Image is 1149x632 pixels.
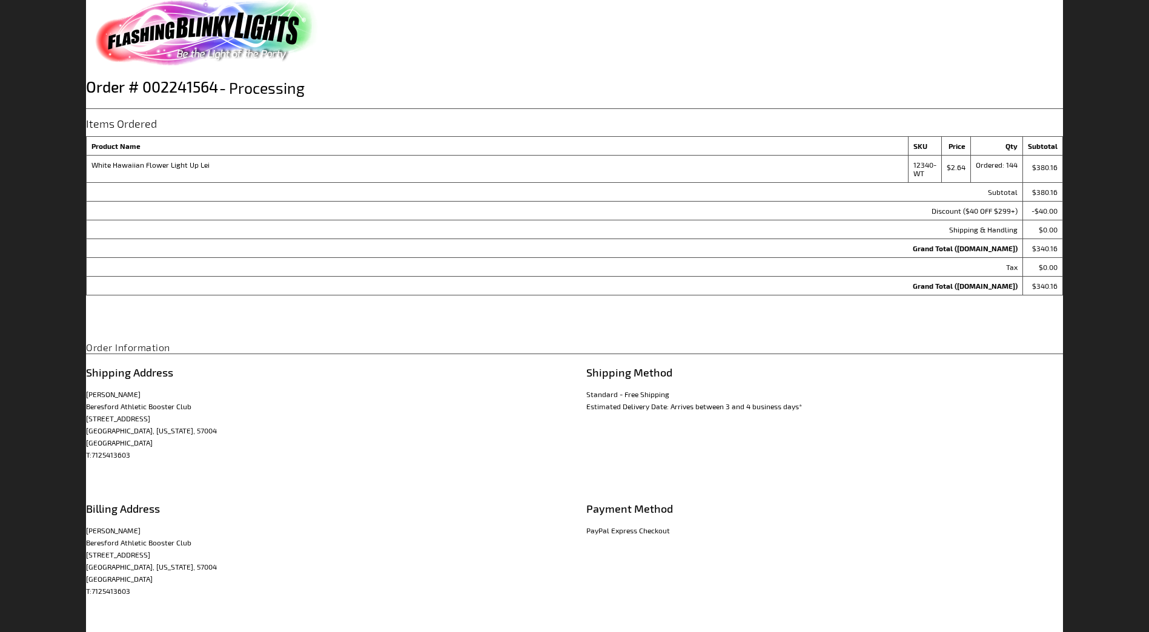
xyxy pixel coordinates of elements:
[941,136,970,155] th: Price
[976,160,1006,169] span: Ordered
[913,244,1018,252] strong: Grand Total ([DOMAIN_NAME])
[87,182,1022,201] th: Subtotal
[1022,136,1062,155] th: Subtotal
[91,450,130,459] a: 7125413603
[91,160,902,169] strong: White Hawaiian Flower Light Up Lei
[908,136,941,155] th: SKU
[87,220,1022,239] th: Shipping & Handling
[86,502,160,515] span: Billing Address
[586,524,1063,536] dt: PayPal Express Checkout
[712,542,1062,564] td: [EMAIL_ADDRESS][DOMAIN_NAME]
[86,388,563,461] address: [PERSON_NAME] Beresford Athletic Booster Club [STREET_ADDRESS] [GEOGRAPHIC_DATA], [US_STATE], 570...
[908,155,941,182] td: 12340-WT
[1031,206,1058,215] span: -$40.00
[218,77,305,96] span: Processing
[1006,160,1018,169] span: 144
[1039,263,1058,271] span: $0.00
[1039,225,1058,234] span: $0.00
[86,77,218,96] span: Order # 002241564
[1032,244,1058,252] span: $340.16
[1032,163,1058,171] span: $380.16
[586,388,1063,412] div: Standard - Free Shipping
[586,542,712,564] th: Payer Email
[970,136,1022,155] th: Qty
[86,524,563,597] address: [PERSON_NAME] Beresford Athletic Booster Club [STREET_ADDRESS] [GEOGRAPHIC_DATA], [US_STATE], 570...
[86,366,173,379] span: Shipping Address
[947,163,965,171] span: $2.64
[91,587,130,595] a: 7125413603
[87,201,1022,220] th: Discount ($40 OFF $299+)
[671,402,802,410] span: Arrives between 3 and 4 business days*
[586,402,669,410] span: Estimated Delivery Date:
[586,366,672,379] span: Shipping Method
[87,136,908,155] th: Product Name
[586,502,673,515] span: Payment Method
[86,118,157,130] strong: Items Ordered
[1032,188,1058,196] span: $380.16
[913,281,1018,290] strong: Grand Total ([DOMAIN_NAME])
[86,341,170,353] strong: Order Information
[87,257,1022,276] th: Tax
[1032,281,1058,290] span: $340.16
